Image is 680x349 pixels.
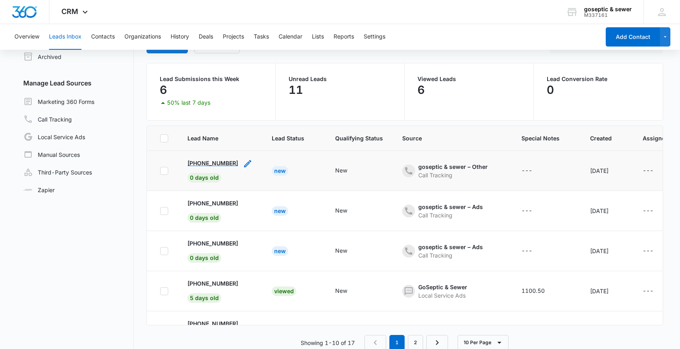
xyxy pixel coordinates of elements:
button: Deals [199,24,213,50]
p: Showing 1-10 of 17 [301,339,355,347]
span: Qualifying Status [335,134,383,142]
div: - - Select to Edit Field [643,206,668,216]
button: Settings [364,24,385,50]
p: Unread Leads [289,76,391,82]
div: - - Select to Edit Field [643,286,668,296]
p: Lead Conversion Rate [547,76,650,82]
div: - - Select to Edit Field [521,246,547,256]
div: - - Select to Edit Field [402,162,502,179]
a: Local Service Ads [23,132,85,142]
a: New [272,167,288,174]
div: --- [643,206,654,216]
a: Third-Party Sources [23,167,92,177]
div: - - Select to Edit Field [187,319,252,343]
div: [DATE] [590,207,623,215]
div: Viewed [272,286,296,296]
span: 0 days old [187,173,221,183]
p: [PHONE_NUMBER] [187,279,238,288]
button: Overview [14,24,39,50]
div: New [335,286,347,295]
span: Assigned To [643,134,677,142]
div: - - Select to Edit Field [402,283,482,300]
a: Manual Sources [23,150,80,159]
span: Special Notes [521,134,571,142]
div: [DATE] [590,247,623,255]
a: Call Tracking [23,114,72,124]
p: [PHONE_NUMBER] [187,199,238,207]
a: New [272,248,288,254]
div: - - Select to Edit Field [643,246,668,256]
p: [PHONE_NUMBER] [187,159,238,167]
div: - - Select to Edit Field [521,206,547,216]
button: Calendar [279,24,302,50]
span: 5 days old [187,293,221,303]
a: [PHONE_NUMBER]5 days old [187,279,238,301]
p: 50% last 7 days [167,100,210,106]
div: --- [643,166,654,176]
button: Projects [223,24,244,50]
div: - - Select to Edit Field [187,239,252,263]
p: [PHONE_NUMBER] [187,319,238,328]
a: New [272,207,288,214]
span: Lead Status [272,134,304,142]
div: --- [521,166,532,176]
p: 6 [417,83,425,96]
div: Call Tracking [418,211,483,219]
div: - - Select to Edit Field [643,166,668,176]
div: - - Select to Edit Field [335,166,362,176]
div: - - Select to Edit Field [335,286,362,296]
div: Call Tracking [418,171,488,179]
div: New [272,246,288,256]
div: account name [584,6,632,12]
div: --- [643,246,654,256]
div: Local Service Ads [418,291,467,300]
div: - - Select to Edit Field [402,323,482,340]
div: Call Tracking [418,251,483,260]
p: 6 [160,83,167,96]
div: - - Select to Edit Field [335,206,362,216]
div: New [272,206,288,216]
a: Marketing 360 Forms [23,97,94,106]
span: Lead Name [187,134,241,142]
a: [PHONE_NUMBER]0 days old [187,239,238,261]
p: Lead Submissions this Week [160,76,263,82]
div: 1100.50 [521,286,545,295]
div: - - Select to Edit Field [187,199,252,223]
div: - - Select to Edit Field [402,203,497,219]
span: 0 days old [187,253,221,263]
p: Viewed Leads [417,76,520,82]
button: Add Contact [606,27,660,47]
div: - - Select to Edit Field [521,286,559,296]
div: New [335,166,347,174]
div: --- [521,206,532,216]
span: Source [402,134,491,142]
a: [PHONE_NUMBER]6 days old [187,319,238,341]
button: Lists [312,24,324,50]
div: - - Select to Edit Field [187,159,252,183]
div: New [272,166,288,176]
a: [PHONE_NUMBER]0 days old [187,199,238,221]
a: [PHONE_NUMBER]0 days old [187,159,238,181]
div: GoSeptic & Sewer [418,283,467,291]
div: [DATE] [590,166,623,175]
a: Viewed [272,288,296,294]
a: Archived [23,52,61,61]
div: New [335,246,347,255]
span: CRM [61,7,78,16]
div: goseptic & sewer – Other [418,162,488,171]
div: goseptic & sewer – Ads [418,203,483,211]
button: Leads Inbox [49,24,81,50]
div: GoSeptic & Sewer [418,323,467,331]
div: --- [643,286,654,296]
div: account id [584,12,632,18]
div: goseptic & sewer – Ads [418,243,483,251]
button: Reports [334,24,354,50]
span: 0 days old [187,213,221,223]
div: - - Select to Edit Field [335,246,362,256]
button: History [171,24,189,50]
a: Zapier [23,186,55,194]
button: Tasks [254,24,269,50]
span: Created [590,134,612,142]
div: - - Select to Edit Field [187,279,252,303]
div: --- [521,246,532,256]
